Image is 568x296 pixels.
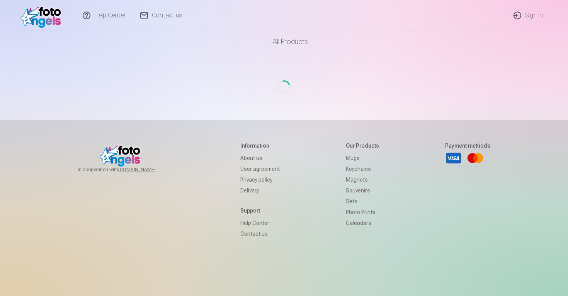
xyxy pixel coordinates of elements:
a: Keychains [346,163,379,174]
img: /v1 [20,3,65,28]
a: Privacy policy [240,174,280,185]
h5: Our products [346,142,379,150]
h5: Information [240,142,280,150]
a: Visa [445,150,462,167]
a: Souvenirs [346,185,379,196]
a: User agreement [240,163,280,174]
a: [DOMAIN_NAME] [118,167,174,173]
a: Photo prints [346,207,379,218]
a: Mugs [346,153,379,163]
a: Calendars [346,218,379,228]
a: Contact us [240,228,280,239]
a: Magnets [346,174,379,185]
a: Delivery [240,185,280,196]
h5: Support [240,207,280,214]
a: About us [240,153,280,163]
a: Sets [346,196,379,207]
a: Help Center [240,218,280,228]
h5: Payment methods [445,142,490,150]
span: In cooperation with [78,167,174,173]
a: All products [251,31,317,53]
a: Mastercard [467,150,484,167]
